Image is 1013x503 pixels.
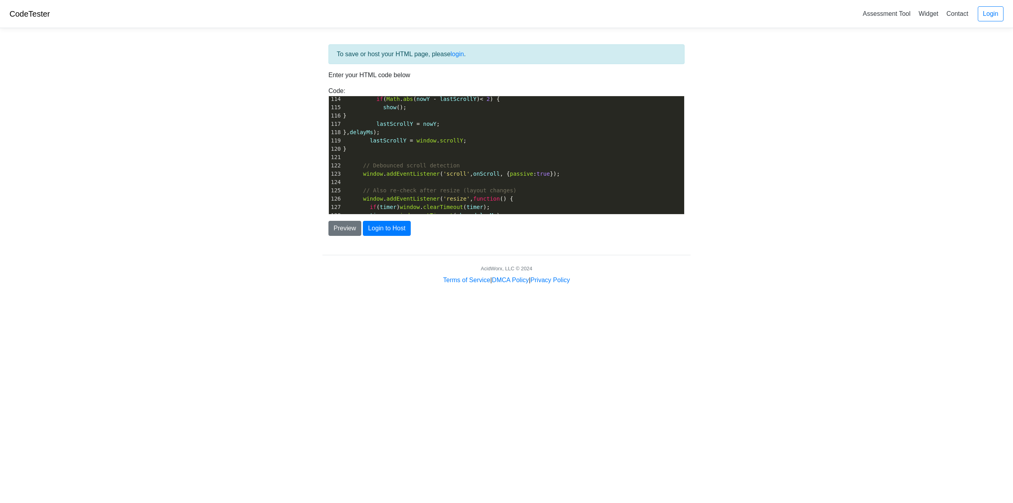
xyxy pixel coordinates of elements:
[443,196,470,202] span: 'resize'
[343,196,513,202] span: . ( , () {
[403,96,413,102] span: abs
[387,171,440,177] span: addEventListener
[487,96,490,102] span: 2
[380,204,396,210] span: timer
[363,162,460,169] span: // Debounced scroll detection
[9,9,50,18] a: CodeTester
[443,275,570,285] div: | |
[510,171,533,177] span: passive
[416,137,436,144] span: window
[343,129,380,135] span: }, );
[363,171,383,177] span: window
[329,211,341,220] div: 128
[370,204,376,210] span: if
[440,96,477,102] span: lastScrollY
[480,96,483,102] span: <
[343,137,467,144] span: . ;
[363,221,410,236] button: Login to Host
[363,196,383,202] span: window
[350,129,373,135] span: delayMs
[492,277,529,283] a: DMCA Policy
[943,7,971,20] a: Contact
[329,128,341,137] div: 118
[473,196,500,202] span: function
[343,204,490,210] span: ( ) . ( );
[433,96,436,102] span: -
[329,186,341,195] div: 125
[443,171,470,177] span: 'scroll'
[531,277,570,283] a: Privacy Policy
[978,6,1004,21] a: Login
[376,121,413,127] span: lastScrollY
[329,137,341,145] div: 119
[420,212,453,218] span: setTimeout
[473,212,497,218] span: delayMs
[328,70,685,80] p: Enter your HTML code below
[457,212,470,218] span: show
[322,86,691,214] div: Code:
[473,171,500,177] span: onScroll
[423,121,436,127] span: nowY
[423,204,463,210] span: clearTimeout
[410,137,413,144] span: =
[329,195,341,203] div: 126
[328,221,361,236] button: Preview
[416,96,430,102] span: nowY
[343,121,440,127] span: ;
[859,7,914,20] a: Assessment Tool
[400,204,420,210] span: window
[387,196,440,202] span: addEventListener
[451,51,464,57] a: login
[343,212,503,218] span: . ( , );
[328,44,685,64] div: To save or host your HTML page, please .
[329,103,341,112] div: 115
[343,171,560,177] span: . ( , , { : });
[329,203,341,211] div: 127
[329,170,341,178] div: 123
[329,153,341,161] div: 121
[370,212,386,218] span: timer
[329,120,341,128] div: 117
[383,104,396,110] span: show
[416,121,419,127] span: =
[329,112,341,120] div: 116
[363,187,517,194] span: // Also re-check after resize (layout changes)
[329,145,341,153] div: 120
[343,96,500,102] span: ( . ( ) ) {
[481,265,532,272] div: AcidWorx, LLC © 2024
[440,137,463,144] span: scrollY
[329,161,341,170] div: 122
[370,137,406,144] span: lastScrollY
[537,171,550,177] span: true
[343,146,347,152] span: }
[387,96,400,102] span: Math
[329,95,341,103] div: 114
[390,212,393,218] span: =
[329,178,341,186] div: 124
[915,7,941,20] a: Widget
[343,112,347,119] span: }
[343,104,406,110] span: ();
[376,96,383,102] span: if
[396,212,417,218] span: window
[443,277,490,283] a: Terms of Service
[467,204,483,210] span: timer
